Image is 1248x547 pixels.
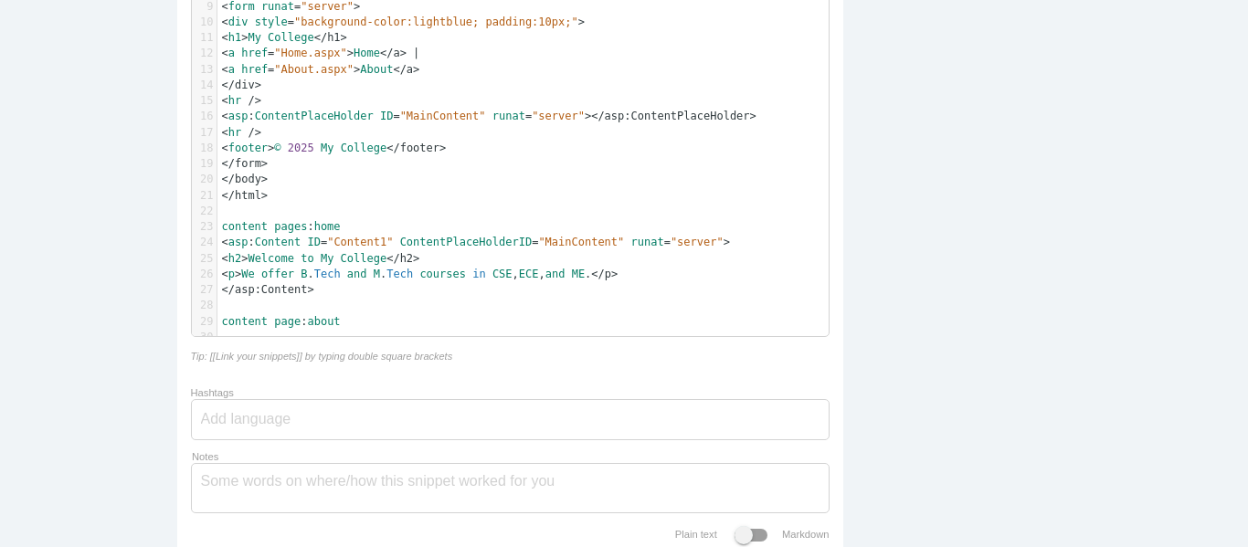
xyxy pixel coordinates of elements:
[228,173,268,185] span: /body>
[228,142,268,154] span: footer
[222,110,756,122] span: :
[192,141,217,156] div: 18
[532,110,585,122] span: "server"
[572,268,585,280] span: ME
[222,189,228,202] span: <
[241,63,268,76] span: href
[314,220,341,233] span: home
[241,31,248,44] span: >
[191,387,234,398] label: Hashtags
[228,79,261,91] span: /div>
[261,268,294,280] span: offer
[347,47,354,59] span: >
[228,157,268,170] span: /form>
[288,16,294,28] span: =
[192,235,217,250] div: 24
[192,330,217,345] div: 30
[222,268,228,280] span: <
[268,47,274,59] span: =
[222,47,228,59] span: <
[288,142,314,154] span: 2025
[222,252,228,265] span: <
[327,236,393,248] span: "Content1"
[301,252,313,265] span: to
[228,31,241,44] span: h1
[222,220,341,233] span: :
[671,236,724,248] span: "server"
[386,252,393,265] span: <
[192,15,217,30] div: 10
[192,125,217,141] div: 17
[192,188,217,204] div: 21
[191,351,453,362] i: Tip: [[Link your snippets]] by typing double square brackets
[380,110,393,122] span: ID
[228,126,241,139] span: hr
[380,47,386,59] span: <
[192,451,218,463] label: Notes
[525,110,532,122] span: =
[192,251,217,267] div: 25
[192,78,217,93] div: 14
[228,189,268,202] span: /html>
[354,47,380,59] span: Home
[675,529,830,540] label: Plain text Markdown
[386,47,419,59] span: /a> |
[492,268,513,280] span: CSE
[347,268,367,280] span: and
[201,400,311,438] input: Add language
[341,252,387,265] span: College
[393,110,399,122] span: =
[192,46,217,61] div: 12
[268,31,314,44] span: College
[222,315,341,328] span: :
[360,63,393,76] span: About
[255,16,288,28] span: style
[222,268,619,280] span: . . , , .
[228,110,249,122] span: asp
[228,16,249,28] span: div
[386,268,413,280] span: Tech
[274,142,280,154] span: ©
[235,268,241,280] span: >
[192,62,217,78] div: 13
[341,142,387,154] span: College
[222,63,228,76] span: <
[222,126,228,139] span: <
[192,204,217,219] div: 22
[248,94,260,107] span: />
[664,236,671,248] span: =
[591,268,598,280] span: <
[192,172,217,187] div: 20
[578,16,585,28] span: >
[532,236,538,248] span: =
[228,268,235,280] span: p
[492,110,525,122] span: runat
[222,157,228,170] span: <
[228,94,241,107] span: hr
[301,268,307,280] span: B
[274,63,354,76] span: "About.aspx"
[472,268,485,280] span: in
[585,110,598,122] span: ><
[241,47,268,59] span: href
[314,268,341,280] span: Tech
[222,315,269,328] span: content
[393,63,399,76] span: <
[248,126,260,139] span: />
[222,142,228,154] span: <
[386,142,393,154] span: <
[321,31,347,44] span: /h1>
[228,283,314,296] span: /asp:Content>
[192,93,217,109] div: 15
[354,63,360,76] span: >
[192,30,217,46] div: 11
[538,236,624,248] span: "MainContent"
[598,268,619,280] span: /p>
[393,252,419,265] span: /h2>
[222,283,228,296] span: <
[248,31,260,44] span: My
[724,236,730,248] span: >
[222,110,228,122] span: <
[222,220,269,233] span: content
[321,142,333,154] span: My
